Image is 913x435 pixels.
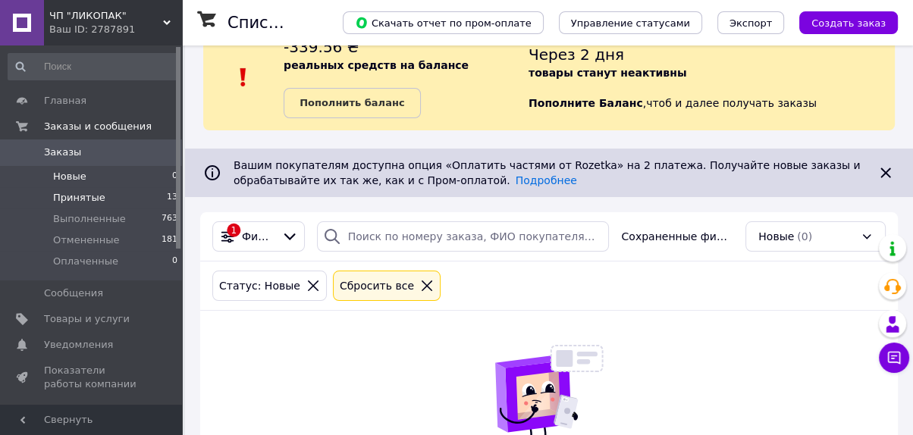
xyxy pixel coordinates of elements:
span: Заказы [44,146,81,159]
img: :exclamation: [232,66,255,89]
span: Показатели работы компании [44,364,140,391]
span: Заказы и сообщения [44,120,152,133]
b: Пополните Баланс [529,97,643,109]
input: Поиск [8,53,179,80]
span: Отзывы [44,403,84,417]
a: Создать заказ [784,16,898,28]
span: Уведомления [44,338,113,352]
span: Экспорт [729,17,772,29]
span: Сохраненные фильтры: [621,229,733,244]
button: Скачать отчет по пром-оплате [343,11,544,34]
span: 13 [167,191,177,205]
span: 763 [162,212,177,226]
span: -339.56 ₴ [284,38,359,56]
h1: Список заказов [227,14,358,32]
button: Создать заказ [799,11,898,34]
span: Отмененные [53,233,119,247]
div: , чтоб и далее получать заказы [529,36,895,118]
span: Вашим покупателям доступна опция «Оплатить частями от Rozetka» на 2 платежа. Получайте новые зака... [234,159,861,186]
span: Товары и услуги [44,312,130,326]
a: Пополнить баланс [284,88,420,118]
b: товары станут неактивны [529,67,686,79]
span: Выполненные [53,212,126,226]
div: Сбросить все [337,277,417,294]
b: реальных средств на балансе [284,59,469,71]
span: Принятые [53,191,105,205]
span: ЧП "ЛИКОПАК" [49,9,163,23]
div: Статус: Новые [216,277,303,294]
span: 0 [172,255,177,268]
span: Сообщения [44,286,103,300]
span: Фильтры [242,229,275,244]
span: 181 [162,233,177,247]
span: Управление статусами [571,17,690,29]
span: 0 [172,170,177,183]
div: Ваш ID: 2787891 [49,23,182,36]
span: Через 2 дня [529,45,624,64]
a: Подробнее [516,174,577,186]
button: Управление статусами [559,11,702,34]
span: Оплаченные [53,255,118,268]
button: Экспорт [717,11,784,34]
span: Главная [44,94,86,108]
span: Создать заказ [811,17,886,29]
button: Чат с покупателем [879,343,909,373]
b: Пополнить баланс [300,97,404,108]
span: Новые [53,170,86,183]
span: Скачать отчет по пром-оплате [355,16,532,30]
span: Новые [758,229,794,244]
span: (0) [797,230,812,243]
input: Поиск по номеру заказа, ФИО покупателя, номеру телефона, Email, номеру накладной [317,221,610,252]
